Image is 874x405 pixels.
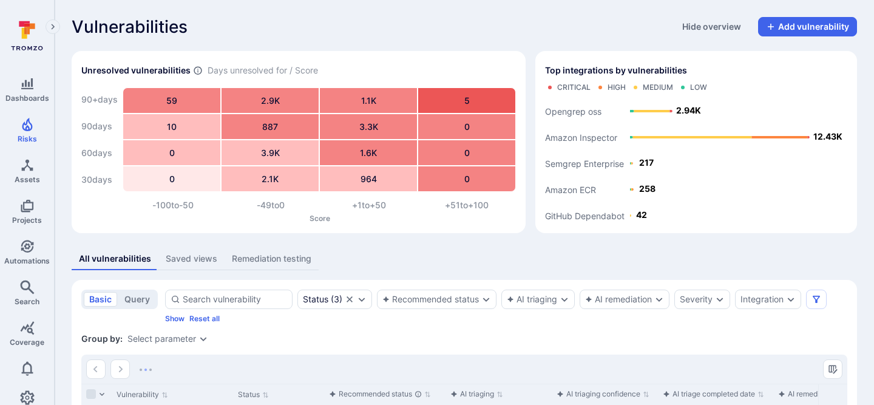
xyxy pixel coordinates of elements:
[15,175,40,184] span: Assets
[357,294,367,304] button: Expand dropdown
[450,388,494,400] div: AI triaging
[545,132,617,142] text: Amazon Inspector
[303,294,342,304] div: ( 3 )
[786,294,796,304] button: Expand dropdown
[608,83,626,92] div: High
[72,17,188,36] span: Vulnerabilities
[4,256,50,265] span: Automations
[823,359,842,379] button: Manage columns
[79,253,151,265] div: All vulnerabilities
[81,141,118,165] div: 60 days
[545,184,596,194] text: Amazon ECR
[481,294,491,304] button: Expand dropdown
[81,114,118,138] div: 90 days
[123,114,220,139] div: 10
[320,166,417,191] div: 964
[418,114,515,139] div: 0
[636,209,647,220] text: 42
[320,199,418,211] div: +1 to +50
[81,87,118,112] div: 90+ days
[654,294,664,304] button: Expand dropdown
[557,388,640,400] div: AI triaging confidence
[418,88,515,113] div: 5
[208,64,318,77] span: Days unresolved for / Score
[320,114,417,139] div: 3.3K
[166,253,217,265] div: Saved views
[5,94,49,103] span: Dashboards
[140,369,152,371] img: Loading...
[418,166,515,191] div: 0
[715,294,725,304] button: Expand dropdown
[557,83,591,92] div: Critical
[813,131,842,141] text: 12.43K
[418,199,517,211] div: +51 to +100
[690,83,707,92] div: Low
[585,294,652,304] button: AI remediation
[81,168,118,192] div: 30 days
[10,338,44,347] span: Coverage
[222,88,319,113] div: 2.9K
[193,64,203,77] span: Number of vulnerabilities in status ‘Open’ ‘Triaged’ and ‘In process’ divided by score and scanne...
[84,292,117,307] button: basic
[72,248,857,270] div: assets tabs
[740,294,784,304] button: Integration
[663,388,755,400] div: AI triage completed date
[545,106,601,117] text: Opengrep oss
[46,19,60,34] button: Expand navigation menu
[450,389,503,399] button: Sort by function(){return k.createElement(fN.A,{direction:"row",alignItems:"center",gap:4},k.crea...
[329,389,431,399] button: Sort by function(){return k.createElement(fN.A,{direction:"row",alignItems:"center",gap:4},k.crea...
[758,17,857,36] button: Add vulnerability
[557,389,649,399] button: Sort by function(){return k.createElement(fN.A,{direction:"row",alignItems:"center",gap:4},k.crea...
[15,297,39,306] span: Search
[545,64,687,77] span: Top integrations by vulnerabilities
[806,290,827,309] button: Filters
[545,210,625,220] text: GitHub Dependabot
[123,88,220,113] div: 59
[663,389,764,399] button: Sort by function(){return k.createElement(fN.A,{direction:"row",alignItems:"center",gap:4},k.crea...
[110,359,130,379] button: Go to the next page
[232,253,311,265] div: Remediation testing
[124,199,222,211] div: -100 to -50
[639,157,654,168] text: 217
[117,390,168,400] button: Sort by Vulnerability
[320,88,417,113] div: 1.1K
[507,294,557,304] button: AI triaging
[165,314,185,323] button: Show
[680,294,713,304] button: Severity
[86,389,96,399] span: Select all rows
[238,390,269,400] button: Sort by Status
[778,389,855,399] button: Sort by function(){return k.createElement(fN.A,{direction:"row",alignItems:"center",gap:4},k.crea...
[123,140,220,165] div: 0
[418,140,515,165] div: 0
[676,105,701,115] text: 2.94K
[778,388,846,400] div: AI remediation
[535,51,857,233] div: Top integrations by vulnerabilities
[382,294,479,304] button: Recommended status
[127,334,196,344] button: Select parameter
[675,17,748,36] button: Hide overview
[222,199,320,211] div: -49 to 0
[545,158,624,169] text: Semgrep Enterprise
[320,140,417,165] div: 1.6K
[86,359,106,379] button: Go to the previous page
[545,97,847,223] svg: Top integrations by vulnerabilities bar
[81,64,191,77] h2: Unresolved vulnerabilities
[49,22,57,32] i: Expand navigation menu
[127,334,208,344] div: grouping parameters
[123,166,220,191] div: 0
[222,166,319,191] div: 2.1K
[189,314,220,323] button: Reset all
[12,216,42,225] span: Projects
[329,388,422,400] div: Recommended status
[119,292,155,307] button: query
[81,333,123,345] span: Group by:
[643,83,673,92] div: Medium
[183,293,287,305] input: Search vulnerability
[560,294,569,304] button: Expand dropdown
[124,214,516,223] p: Score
